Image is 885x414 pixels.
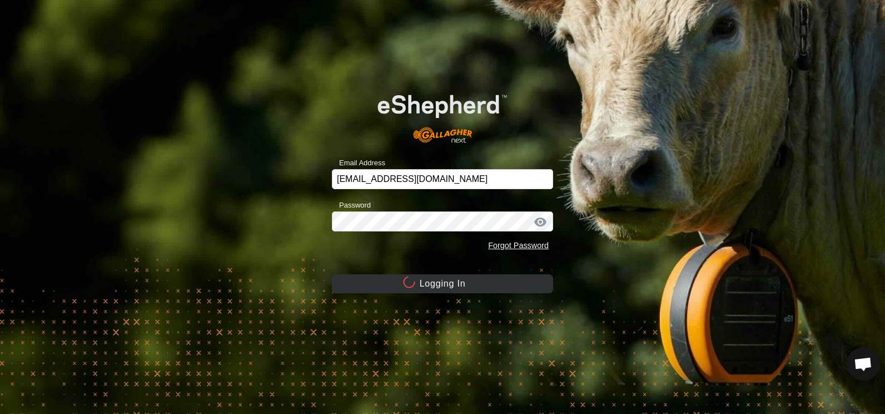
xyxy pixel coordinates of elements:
[847,347,880,381] a: Open chat
[354,76,531,152] img: E-shepherd Logo
[488,241,549,250] a: Forgot Password
[332,274,553,293] button: Logging In
[332,169,553,189] input: Email Address
[332,200,371,211] label: Password
[332,157,385,169] label: Email Address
